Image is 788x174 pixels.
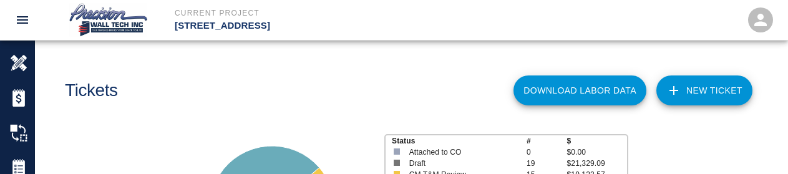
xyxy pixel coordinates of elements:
[527,135,567,147] p: #
[65,80,118,101] h1: Tickets
[567,147,628,158] p: $0.00
[513,75,646,105] button: Download Labor Data
[567,135,628,147] p: $
[567,158,628,169] p: $21,329.09
[392,135,527,147] p: Status
[67,2,150,37] img: Precision Wall Tech, Inc.
[726,114,788,174] iframe: Chat Widget
[7,5,37,35] button: open drawer
[409,147,515,158] p: Attached to CO
[175,19,462,33] p: [STREET_ADDRESS]
[175,7,462,19] p: Current Project
[527,158,567,169] p: 19
[409,158,515,169] p: Draft
[656,75,752,105] a: NEW TICKET
[527,147,567,158] p: 0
